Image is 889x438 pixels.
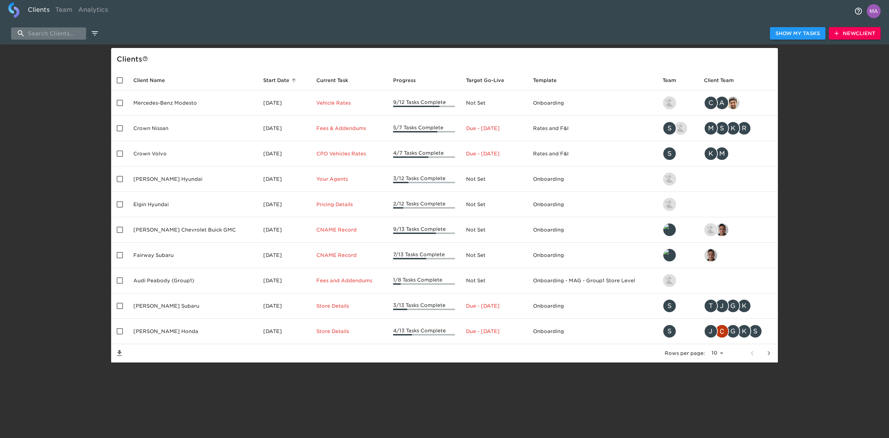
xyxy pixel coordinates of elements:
p: Fees and Addendums [316,277,382,284]
div: sai@simplemnt.com [704,248,772,262]
p: Store Details [316,302,382,309]
div: savannah@roadster.com [663,299,693,313]
td: [DATE] [258,293,310,319]
td: Onboarding [527,293,657,319]
td: 1/8 Tasks Complete [388,268,461,293]
div: S [663,324,676,338]
button: next page [761,345,777,362]
p: CNAME Record [316,226,382,233]
td: 9/12 Tasks Complete [388,90,461,116]
a: Clients [25,2,52,19]
span: Calculated based on the start date and the duration of all Tasks contained in this Hub. [466,76,504,84]
div: S [715,121,729,135]
img: nikko.foster@roadster.com [705,224,717,236]
td: [PERSON_NAME] Honda [128,319,258,344]
img: kevin.lo@roadster.com [663,97,676,109]
td: Crown Volvo [128,141,258,167]
td: 3/13 Tasks Complete [388,293,461,319]
p: Store Details [316,328,382,335]
p: Due - [DATE] [466,328,522,335]
img: sai@simplemnt.com [716,224,728,236]
p: Fees & Addendums [316,125,382,132]
div: kevin.lo@roadster.com [663,172,693,186]
td: Crown Nissan [128,116,258,141]
img: sai@simplemnt.com [705,249,717,261]
td: 7/13 Tasks Complete [388,243,461,268]
p: Due - [DATE] [466,302,522,309]
td: 4/13 Tasks Complete [388,319,461,344]
div: kevin.lo@roadster.com [663,197,693,211]
span: Start Date [263,76,298,84]
td: 2/12 Tasks Complete [388,192,461,217]
p: Vehicle Rates [316,99,382,106]
table: enhanced table [111,70,778,363]
td: Not Set [460,217,527,243]
td: Onboarding [527,192,657,217]
td: Not Set [460,90,527,116]
div: G [726,299,740,313]
td: Onboarding [527,90,657,116]
td: Onboarding [527,243,657,268]
div: K [726,121,740,135]
p: Your Agents [316,176,382,182]
img: christopher.mccarthy@roadster.com [716,325,728,338]
td: Elgin Hyundai [128,192,258,217]
span: Client Team [704,76,743,84]
td: Not Set [460,243,527,268]
td: [DATE] [258,319,310,344]
span: This is the next Task in this Hub that should be completed [316,76,348,84]
td: Rates and F&I [527,116,657,141]
button: edit [89,27,101,39]
td: [PERSON_NAME] Chevrolet Buick GMC [128,217,258,243]
span: Target Go-Live [466,76,513,84]
div: james.kurtenbach@schomp.com, christopher.mccarthy@roadster.com, george.lawton@schomp.com, kevin.m... [704,324,772,338]
img: leland@roadster.com [663,249,676,261]
img: kevin.lo@roadster.com [663,198,676,211]
td: Onboarding [527,217,657,243]
div: kevin.lo@roadster.com [663,96,693,110]
div: S [663,147,676,161]
td: [DATE] [258,141,310,167]
span: Progress [393,76,425,84]
td: [DATE] [258,90,310,116]
td: [DATE] [258,167,310,192]
td: [PERSON_NAME] Subaru [128,293,258,319]
img: logo [8,2,19,18]
div: savannah@roadster.com, austin@roadster.com [663,121,693,135]
img: nikko.foster@roadster.com [663,274,676,287]
img: Profile [867,4,881,18]
td: 4/7 Tasks Complete [388,141,461,167]
td: 3/12 Tasks Complete [388,167,461,192]
div: tj.joyce@schomp.com, james.kurtenbach@schomp.com, george.lawton@schomp.com, kevin.mand@schomp.com [704,299,772,313]
p: CPO Vehicles Rates [316,150,382,157]
button: notifications [850,3,867,19]
div: K [737,324,751,338]
span: Show My Tasks [775,29,820,38]
div: S [663,121,676,135]
td: [DATE] [258,192,310,217]
td: [PERSON_NAME] Hyundai [128,167,258,192]
div: mcooley@crowncars.com, sparent@crowncars.com, kwilson@crowncars.com, rrobins@crowncars.com [704,121,772,135]
div: K [737,299,751,313]
span: Client Name [133,76,174,84]
td: Onboarding [527,319,657,344]
div: C [704,96,718,110]
div: K [704,147,718,161]
td: [DATE] [258,243,310,268]
td: Not Set [460,192,527,217]
img: kevin.lo@roadster.com [663,173,676,185]
td: [DATE] [258,116,310,141]
div: R [737,121,751,135]
div: savannah@roadster.com [663,324,693,338]
div: J [704,324,718,338]
div: savannah@roadster.com [663,147,693,161]
td: [DATE] [258,217,310,243]
td: Onboarding - MAG - Group1 Store Level [527,268,657,293]
td: 9/13 Tasks Complete [388,217,461,243]
p: Due - [DATE] [466,150,522,157]
p: Due - [DATE] [466,125,522,132]
div: J [715,299,729,313]
select: rows per page [708,348,726,358]
span: Team [663,76,685,84]
div: Client s [117,54,775,65]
